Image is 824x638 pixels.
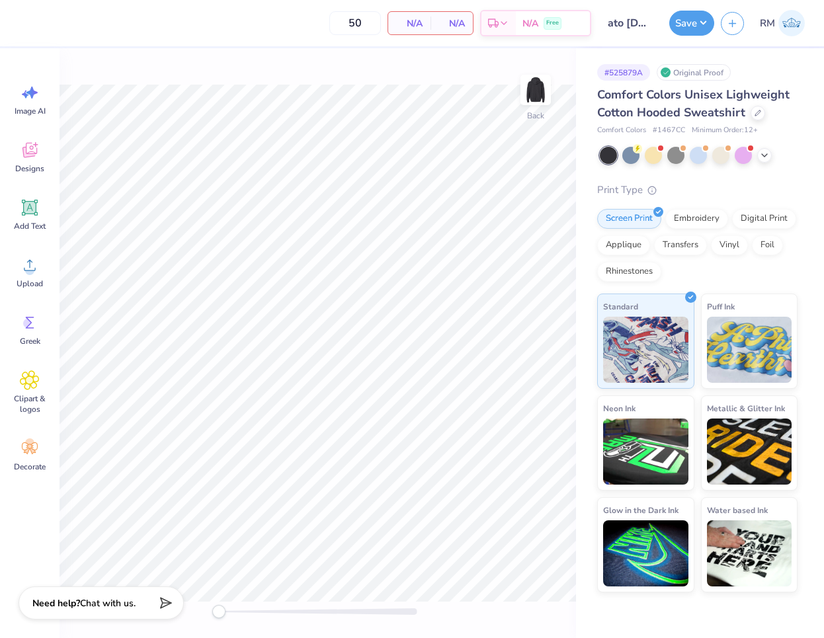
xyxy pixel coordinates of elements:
span: Neon Ink [603,401,636,415]
img: Water based Ink [707,520,792,586]
span: Clipart & logos [8,393,52,415]
div: Print Type [597,182,798,198]
span: Minimum Order: 12 + [692,125,758,136]
span: Water based Ink [707,503,768,517]
span: N/A [522,17,538,30]
img: Back [522,77,549,103]
span: RM [760,16,775,31]
span: Comfort Colors Unisex Lighweight Cotton Hooded Sweatshirt [597,87,790,120]
span: N/A [396,17,423,30]
div: Embroidery [665,209,728,229]
span: # 1467CC [653,125,685,136]
div: Applique [597,235,650,255]
span: Metallic & Glitter Ink [707,401,785,415]
button: Save [669,11,714,36]
div: Rhinestones [597,262,661,282]
div: Transfers [654,235,707,255]
strong: Need help? [32,597,80,610]
div: Back [527,110,544,122]
span: Glow in the Dark Ink [603,503,679,517]
span: N/A [438,17,465,30]
img: Standard [603,317,688,383]
img: Glow in the Dark Ink [603,520,688,586]
span: Upload [17,278,43,289]
span: Comfort Colors [597,125,646,136]
a: RM [754,10,811,36]
input: Untitled Design [598,10,663,36]
img: Puff Ink [707,317,792,383]
span: Add Text [14,221,46,231]
span: Decorate [14,461,46,472]
span: Puff Ink [707,299,735,313]
span: Chat with us. [80,597,136,610]
div: Digital Print [732,209,796,229]
img: Metallic & Glitter Ink [707,419,792,485]
span: Greek [20,336,40,346]
span: Image AI [15,106,46,116]
span: Designs [15,163,44,174]
div: Original Proof [657,64,731,81]
div: Vinyl [711,235,748,255]
div: Screen Print [597,209,661,229]
div: Foil [752,235,783,255]
div: Accessibility label [212,605,226,618]
span: Standard [603,299,638,313]
div: # 525879A [597,64,650,81]
img: Neon Ink [603,419,688,485]
span: Free [546,19,559,28]
img: Ronald Manipon [778,10,805,36]
input: – – [329,11,381,35]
